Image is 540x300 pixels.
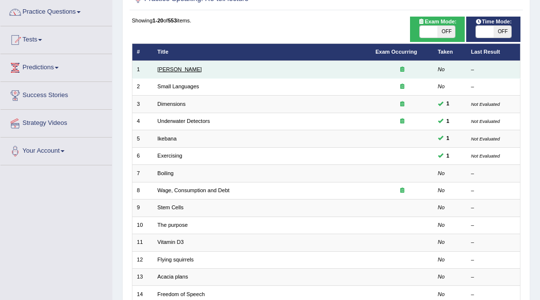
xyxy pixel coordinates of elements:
[471,153,500,159] small: Not Evaluated
[132,17,521,24] div: Showing of items.
[471,66,516,74] div: –
[0,82,112,106] a: Success Stories
[132,130,153,147] td: 5
[438,170,445,176] em: No
[132,61,153,78] td: 1
[153,43,371,60] th: Title
[438,274,445,280] em: No
[438,204,445,210] em: No
[375,100,429,108] div: Exam occurring question
[471,83,516,91] div: –
[168,18,176,23] b: 553
[132,96,153,113] td: 3
[132,78,153,95] td: 2
[471,101,500,107] small: Not Evaluated
[471,136,500,141] small: Not Evaluated
[438,187,445,193] em: No
[132,165,153,182] td: 7
[438,291,445,297] em: No
[443,100,453,108] span: You can still take this question
[375,187,429,195] div: Exam occurring question
[0,110,112,134] a: Strategy Videos
[132,200,153,217] td: 9
[471,204,516,212] div: –
[132,113,153,130] td: 4
[157,274,188,280] a: Acacia plans
[438,257,445,262] em: No
[157,118,210,124] a: Underwater Detectors
[157,66,202,72] a: [PERSON_NAME]
[472,18,515,26] span: Time Mode:
[157,83,199,89] a: Small Languages
[157,136,176,141] a: Ikebana
[438,66,445,72] em: No
[132,43,153,60] th: #
[438,222,445,228] em: No
[157,257,194,262] a: Flying squirrels
[375,66,429,74] div: Exam occurring question
[132,269,153,286] td: 13
[375,83,429,91] div: Exam occurring question
[0,138,112,162] a: Your Account
[157,291,205,297] a: Freedom of Speech
[157,222,188,228] a: The purpose
[132,147,153,164] td: 6
[157,153,182,159] a: Exercising
[375,49,417,55] a: Exam Occurring
[132,234,153,251] td: 11
[466,43,520,60] th: Last Result
[433,43,466,60] th: Taken
[410,17,464,42] div: Show exams occurring in exams
[157,170,173,176] a: Boiling
[157,187,230,193] a: Wage, Consumption and Debt
[132,217,153,234] td: 10
[471,119,500,124] small: Not Evaluated
[0,26,112,51] a: Tests
[471,221,516,229] div: –
[132,182,153,199] td: 8
[471,187,516,195] div: –
[471,273,516,281] div: –
[494,26,511,38] span: OFF
[471,239,516,246] div: –
[471,256,516,264] div: –
[157,239,184,245] a: Vitamin D3
[443,117,453,126] span: You can still take this question
[438,83,445,89] em: No
[157,204,183,210] a: Stem Cells
[375,118,429,125] div: Exam occurring question
[132,251,153,268] td: 12
[471,170,516,178] div: –
[0,54,112,79] a: Predictions
[471,291,516,299] div: –
[443,134,453,143] span: You can still take this question
[443,152,453,160] span: You can still take this question
[437,26,455,38] span: OFF
[152,18,163,23] b: 1-20
[438,239,445,245] em: No
[157,101,186,107] a: Dimensions
[415,18,460,26] span: Exam Mode:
